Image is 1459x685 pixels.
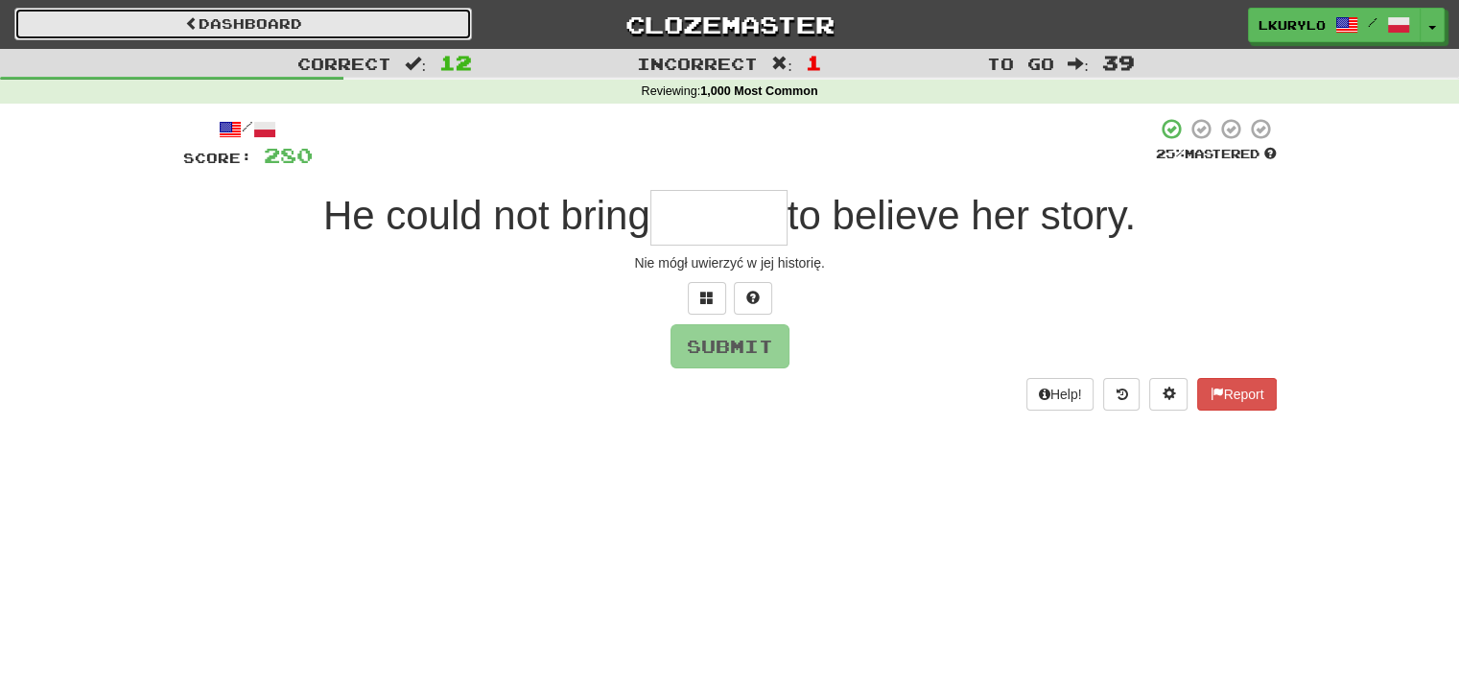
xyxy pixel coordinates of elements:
button: Report [1197,378,1276,411]
span: 12 [439,51,472,74]
div: Mastered [1156,146,1277,163]
span: To go [987,54,1054,73]
div: Nie mógł uwierzyć w jej historię. [183,253,1277,272]
span: : [771,56,792,72]
span: 280 [264,143,313,167]
a: Dashboard [14,8,472,40]
button: Round history (alt+y) [1103,378,1140,411]
span: Score: [183,150,252,166]
span: : [405,56,426,72]
span: Lkurylo [1259,16,1326,34]
span: / [1368,15,1377,29]
span: He could not bring [323,193,650,238]
span: : [1068,56,1089,72]
span: to believe her story. [788,193,1136,238]
div: / [183,117,313,141]
a: Clozemaster [501,8,958,41]
span: 39 [1102,51,1135,74]
button: Help! [1026,378,1094,411]
button: Submit [671,324,789,368]
a: Lkurylo / [1248,8,1421,42]
button: Single letter hint - you only get 1 per sentence and score half the points! alt+h [734,282,772,315]
span: 25 % [1156,146,1185,161]
span: Correct [297,54,391,73]
button: Switch sentence to multiple choice alt+p [688,282,726,315]
strong: 1,000 Most Common [700,84,817,98]
span: Incorrect [637,54,758,73]
span: 1 [806,51,822,74]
